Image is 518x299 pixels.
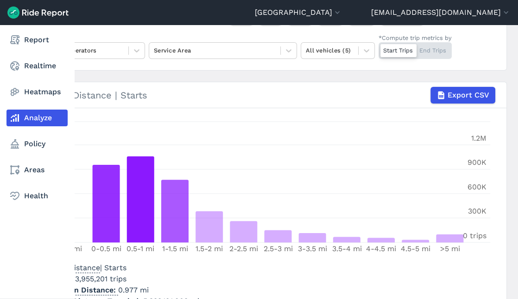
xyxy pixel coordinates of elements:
[52,285,199,296] p: 0.977 mi
[162,244,188,253] tspan: 1-1.5 mi
[6,110,68,126] a: Analyze
[401,244,430,253] tspan: 4.5-5 mi
[126,244,154,253] tspan: 0.5-1 mi
[6,136,68,152] a: Policy
[379,33,452,42] div: *Compute trip metrics by
[463,231,486,240] tspan: 0 trips
[298,244,327,253] tspan: 3-3.5 mi
[7,6,69,19] img: Ride Report
[366,244,396,253] tspan: 4-4.5 mi
[6,32,68,48] a: Report
[371,7,511,18] button: [EMAIL_ADDRESS][DOMAIN_NAME]
[440,244,460,253] tspan: >5 mi
[264,244,293,253] tspan: 2.5-3 mi
[6,162,68,178] a: Areas
[75,274,126,283] span: 3,955,201 trips
[52,260,100,273] span: Trip Distance
[62,244,82,253] tspan: <0 mi
[467,158,486,167] tspan: 900K
[471,134,486,143] tspan: 1.2M
[52,87,495,104] div: Trip Distance | Starts
[6,84,68,100] a: Heatmaps
[91,244,121,253] tspan: 0-0.5 mi
[6,188,68,204] a: Health
[468,207,486,215] tspan: 300K
[448,90,489,101] span: Export CSV
[52,263,126,272] span: | Starts
[332,244,361,253] tspan: 3.5-4 mi
[52,283,118,295] span: Median Distance
[430,87,495,104] button: Export CSV
[255,7,342,18] button: [GEOGRAPHIC_DATA]
[196,244,223,253] tspan: 1.5-2 mi
[467,182,486,191] tspan: 600K
[6,58,68,74] a: Realtime
[229,244,258,253] tspan: 2-2.5 mi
